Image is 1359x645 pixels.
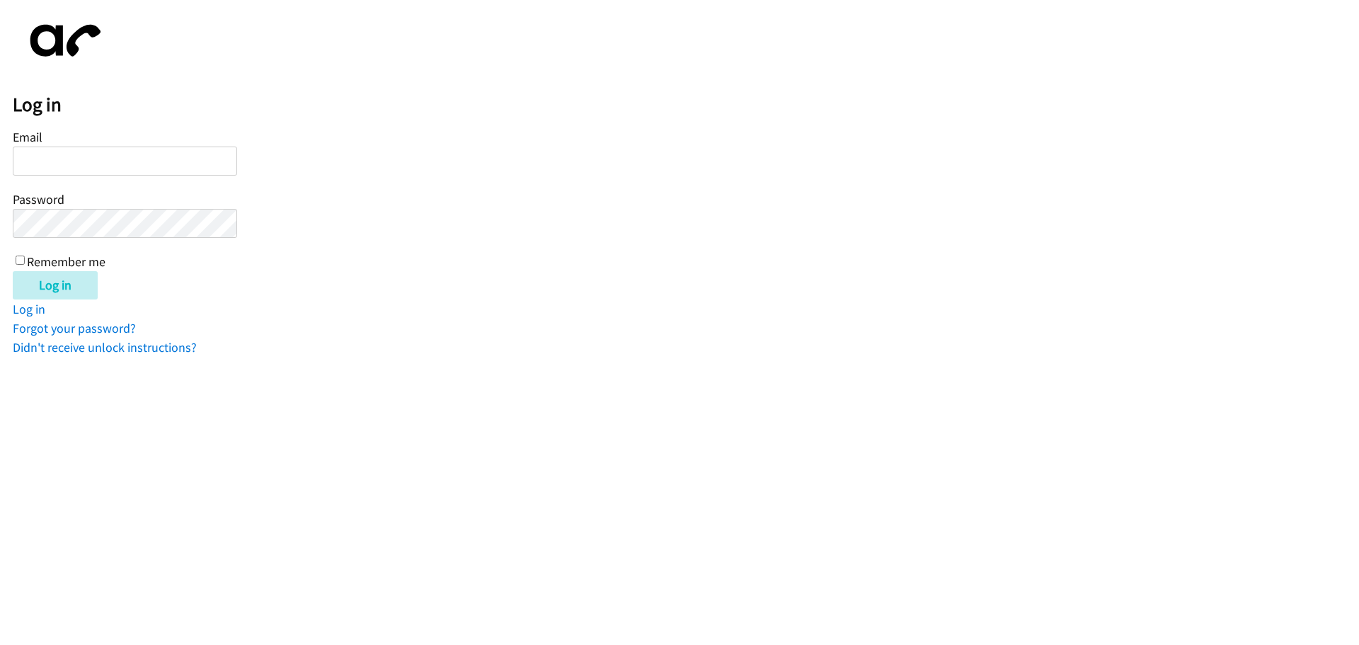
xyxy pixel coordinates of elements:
[13,129,42,145] label: Email
[13,339,197,355] a: Didn't receive unlock instructions?
[13,13,112,69] img: aphone-8a226864a2ddd6a5e75d1ebefc011f4aa8f32683c2d82f3fb0802fe031f96514.svg
[13,271,98,299] input: Log in
[13,93,1359,117] h2: Log in
[13,191,64,207] label: Password
[27,253,105,270] label: Remember me
[13,301,45,317] a: Log in
[13,320,136,336] a: Forgot your password?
